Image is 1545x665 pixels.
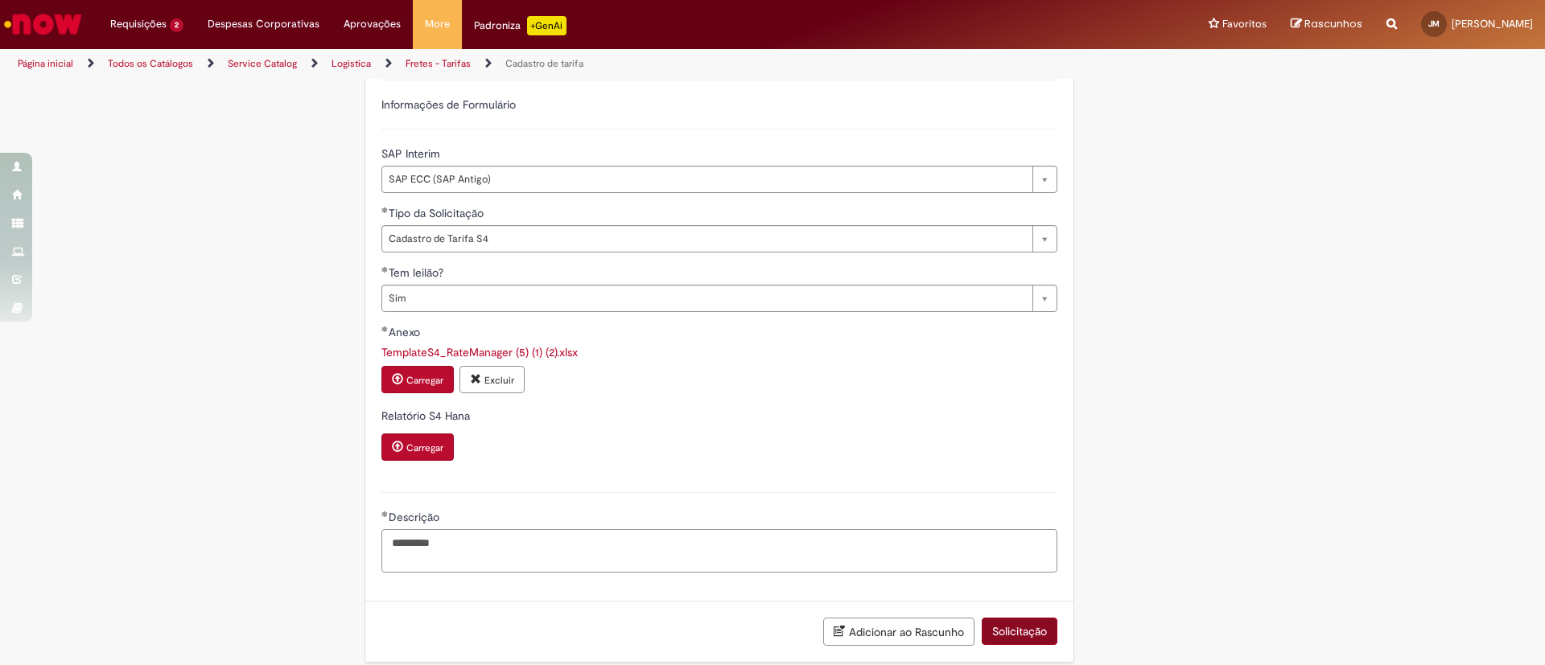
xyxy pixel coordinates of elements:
span: Anexo [389,325,423,339]
a: Rascunhos [1291,17,1362,32]
span: Rascunhos [1304,16,1362,31]
span: Tem leilão? [389,265,447,280]
span: Tipo da Solicitação [389,206,487,220]
span: Descrição [389,510,443,524]
span: [PERSON_NAME] [1452,17,1533,31]
small: Carregar [406,441,443,454]
span: Obrigatório Preenchido [381,266,389,273]
ul: Trilhas de página [12,49,1018,79]
span: Sim [389,285,1024,311]
span: Obrigatório Preenchido [381,511,389,517]
small: Carregar [406,374,443,387]
span: More [425,16,450,32]
button: Carregar anexo de Relatório S4 Hana [381,433,454,461]
span: Despesas Corporativas [208,16,319,32]
label: Informações de Formulário [381,97,516,112]
button: Excluir anexo TemplateS4_RateManager (5) (1) (2).xlsx [459,366,525,393]
span: Obrigatório Preenchido [381,207,389,213]
span: SAP Interim [381,146,443,161]
a: Página inicial [18,57,73,70]
a: Fretes - Tarifas [406,57,471,70]
span: JM [1428,18,1440,29]
div: Padroniza [474,16,566,35]
p: +GenAi [527,16,566,35]
a: Download de TemplateS4_RateManager (5) (1) (2).xlsx [381,345,578,359]
span: Relatório S4 Hana [381,408,473,423]
span: Favoritos [1222,16,1267,32]
span: Cadastro de Tarifa S4 [389,226,1024,252]
img: ServiceNow [2,8,84,40]
small: Excluir [484,374,514,387]
span: Aprovações [344,16,401,32]
span: Obrigatório Preenchido [381,326,389,332]
button: Carregar anexo de Anexo Required [381,366,454,393]
a: Todos os Catálogos [108,57,193,70]
a: Cadastro de tarifa [505,57,583,70]
button: Solicitação [982,618,1057,645]
button: Adicionar ao Rascunho [823,618,974,646]
span: Requisições [110,16,167,32]
span: SAP ECC (SAP Antigo) [389,166,1024,192]
span: 2 [170,18,183,32]
a: Service Catalog [228,57,297,70]
a: Logistica [332,57,371,70]
textarea: Descrição [381,529,1057,573]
